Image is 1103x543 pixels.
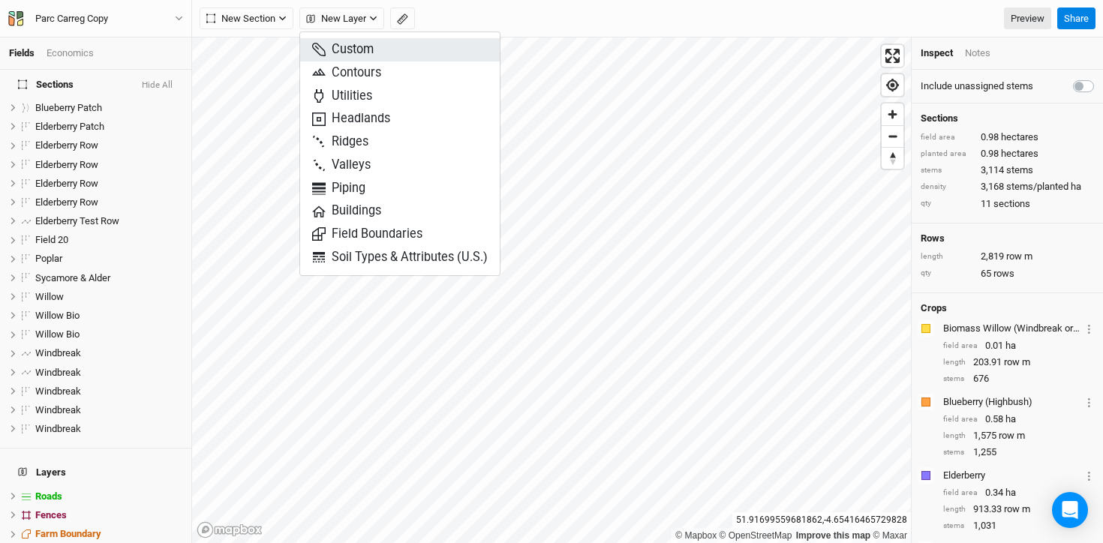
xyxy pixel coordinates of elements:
div: 203.91 [943,355,1094,369]
h4: Crops [921,302,947,314]
div: Elderberry Patch [35,121,182,133]
span: row m [999,429,1025,442]
div: Elderberry Row [35,178,182,190]
div: 65 [921,267,1094,280]
div: Biomass Willow (Windbreak or Screen) [943,322,1081,335]
span: Elderberry Row [35,196,98,208]
a: Mapbox [675,530,717,541]
span: Piping [312,180,365,197]
div: 2,819 [921,250,1094,263]
a: Improve this map [796,530,870,541]
h4: Sections [921,112,1094,124]
span: hectares [1001,130,1038,144]
button: Hide All [141,80,173,91]
span: Willow Bio [35,328,80,340]
div: 0.98 [921,130,1094,144]
div: 51.91699559681862 , -4.65416465729828 [732,512,911,528]
div: Windbreak [35,385,182,397]
a: Fields [9,47,35,58]
div: qty [921,198,973,209]
button: Reset bearing to north [882,147,903,169]
div: Willow Bio [35,328,182,340]
div: field area [921,132,973,143]
div: Open Intercom Messenger [1052,492,1088,528]
span: Zoom out [882,126,903,147]
canvas: Map [192,37,911,543]
div: Notes [965,46,990,60]
div: stems [943,447,966,458]
button: Enter fullscreen [882,45,903,67]
h4: Layers [9,457,182,487]
span: Sycamore & Alder [35,272,110,283]
div: stems [921,165,973,176]
span: Windbreak [35,347,81,358]
div: Willow Bio [35,310,182,322]
button: Parc Carreg Copy [8,10,184,27]
div: field area [943,487,978,499]
div: Windbreak [35,367,182,379]
span: Custom [312,41,374,58]
span: Find my location [882,74,903,96]
span: Buildings [312,202,381,220]
a: Preview [1004,7,1051,30]
span: row m [1004,502,1030,516]
span: Roads [35,490,62,502]
label: Include unassigned stems [921,79,1033,93]
div: planted area [921,148,973,160]
div: 1,255 [943,445,1094,459]
div: Field 20 [35,234,182,246]
h4: Rows [921,232,1094,244]
div: Elderberry [943,469,1081,482]
div: Farm Boundary [35,528,182,540]
span: stems/planted ha [1006,180,1081,193]
div: length [943,430,966,442]
span: Field 20 [35,234,68,245]
span: Contours [312,64,381,82]
div: 3,114 [921,163,1094,177]
div: Windbreak [35,404,182,416]
span: ha [1005,339,1016,352]
span: Poplar [35,253,62,264]
button: Zoom out [882,125,903,147]
div: length [921,251,973,262]
div: Windbreak [35,347,182,359]
div: qty [921,268,973,279]
div: 1,575 [943,429,1094,442]
button: Shortcut: M [390,7,415,30]
div: length [943,357,966,368]
span: rows [993,267,1014,280]
div: stems [943,520,966,532]
div: 1,031 [943,519,1094,532]
div: 3,168 [921,180,1094,193]
span: Reset bearing to north [882,148,903,169]
span: Zoom in [882,103,903,125]
span: Elderberry Row [35,159,98,170]
a: Mapbox logo [197,521,263,538]
span: Windbreak [35,423,81,434]
div: Elderberry Row [35,196,182,208]
div: 913.33 [943,502,1094,516]
div: Windbreak [35,423,182,435]
button: Crop Usage [1084,319,1094,337]
span: row m [1004,355,1030,369]
div: stems [943,373,966,385]
span: Willow Bio [35,310,80,321]
span: Utilities [312,88,372,105]
div: 676 [943,372,1094,385]
div: Elderberry Test Row [35,215,182,227]
span: Elderberry Test Row [35,215,119,226]
span: ha [1005,412,1016,426]
div: Sycamore & Alder [35,272,182,284]
div: Blueberry Patch [35,102,182,114]
span: Windbreak [35,385,81,397]
button: New Layer [299,7,384,30]
span: Windbreak [35,367,81,378]
span: row m [1006,250,1032,263]
div: Blueberry (Highbush) [943,395,1081,409]
span: sections [993,197,1030,211]
div: 11 [921,197,1094,211]
div: Parc Carreg Copy [35,11,108,26]
span: Windbreak [35,404,81,415]
div: Inspect [921,46,953,60]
